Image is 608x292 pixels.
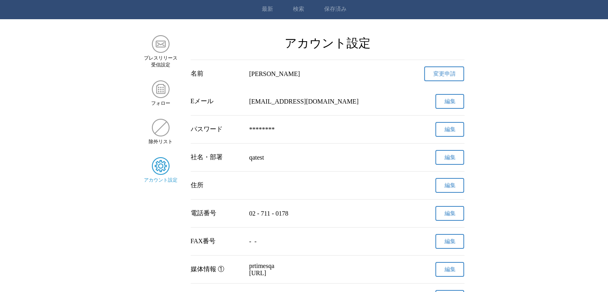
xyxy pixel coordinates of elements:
[191,265,243,274] div: 媒体情報 ①
[152,157,169,175] img: アカウント設定
[435,150,464,165] button: 編集
[444,238,455,245] span: 編集
[444,266,455,273] span: 編集
[435,94,464,109] button: 編集
[191,237,243,246] div: FAX番号
[324,6,347,13] a: 保存済み
[249,238,406,245] p: - -
[151,100,170,107] span: フォロー
[424,66,464,81] a: 変更申請
[249,154,406,161] p: qatest
[249,210,406,217] p: 02 - 711 - 0178
[444,126,455,133] span: 編集
[144,119,178,145] a: 除外リスト除外リスト
[444,154,455,161] span: 編集
[191,125,243,134] div: パスワード
[152,119,169,136] img: 除外リスト
[444,98,455,105] span: 編集
[435,178,464,193] button: 編集
[262,6,273,13] a: 最新
[191,209,243,218] div: 電話番号
[249,98,406,105] p: [EMAIL_ADDRESS][DOMAIN_NAME]
[191,153,243,162] div: 社名・部署
[249,70,406,78] div: [PERSON_NAME]
[191,97,243,106] div: Eメール
[444,182,455,189] span: 編集
[435,262,464,277] button: 編集
[293,6,304,13] a: 検索
[144,80,178,107] a: フォローフォロー
[144,35,178,68] a: プレスリリース 受信設定プレスリリース 受信設定
[152,80,169,98] img: フォロー
[435,206,464,221] button: 編集
[191,70,243,78] div: 名前
[149,138,173,145] span: 除外リスト
[152,35,169,53] img: プレスリリース 受信設定
[144,55,177,68] span: プレスリリース 受信設定
[144,157,178,184] a: アカウント設定アカウント設定
[191,35,464,52] h2: アカウント設定
[144,177,177,184] span: アカウント設定
[191,181,243,190] div: 住所
[435,234,464,249] button: 編集
[249,262,406,277] p: prtimesqa [URL]
[444,210,455,217] span: 編集
[435,122,464,137] button: 編集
